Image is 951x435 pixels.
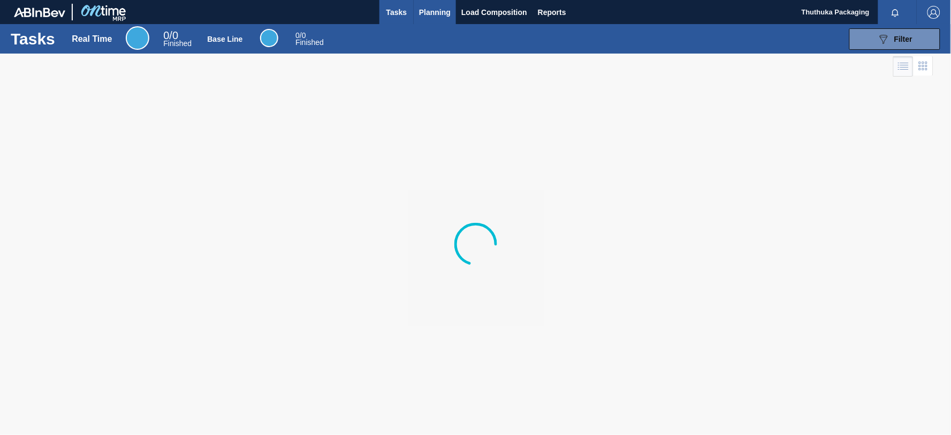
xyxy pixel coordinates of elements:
[126,26,149,50] div: Real Time
[927,6,940,19] img: Logout
[894,35,912,43] span: Filter
[538,6,566,19] span: Reports
[295,32,324,46] div: Base Line
[11,33,56,45] h1: Tasks
[295,31,300,40] span: 0
[72,34,112,44] div: Real Time
[163,31,192,47] div: Real Time
[419,6,451,19] span: Planning
[385,6,408,19] span: Tasks
[163,39,192,48] span: Finished
[878,5,912,20] button: Notifications
[14,7,65,17] img: TNhmsLtSVTkK8tSr43FrP2fwEKptu5GPRR3wAAAABJRU5ErkJggg==
[163,29,169,41] span: 0
[295,38,324,47] span: Finished
[207,35,242,43] div: Base Line
[461,6,527,19] span: Load Composition
[295,31,306,40] span: / 0
[163,29,178,41] span: / 0
[849,28,940,50] button: Filter
[260,29,278,47] div: Base Line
